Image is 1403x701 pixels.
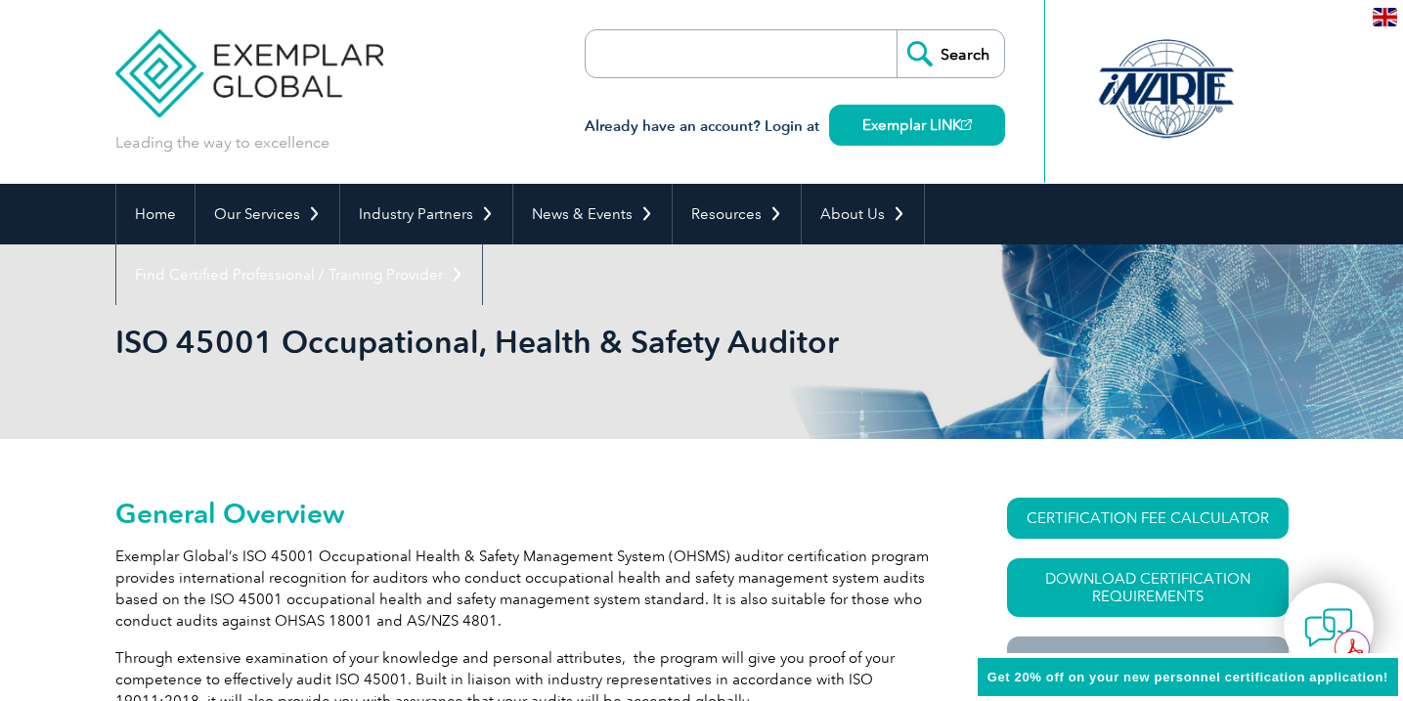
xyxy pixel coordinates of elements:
a: Download Certification Requirements [1007,558,1289,617]
p: Exemplar Global’s ISO 45001 Occupational Health & Safety Management System (OHSMS) auditor certif... [115,546,937,632]
img: contact-chat.png [1304,603,1353,652]
a: About Us [802,184,924,244]
a: Find Certified Professional / Training Provider [116,244,482,305]
h2: General Overview [115,498,937,529]
a: Our Services [196,184,339,244]
p: Leading the way to excellence [115,132,329,153]
a: News & Events [513,184,672,244]
input: Search [897,30,1004,77]
a: Industry Partners [340,184,512,244]
span: Get 20% off on your new personnel certification application! [987,670,1388,684]
img: en [1373,8,1397,26]
h3: Already have an account? Login at [585,114,1005,139]
a: CERTIFICATION FEE CALCULATOR [1007,498,1289,539]
h1: ISO 45001 Occupational, Health & Safety Auditor [115,323,866,361]
a: Home [116,184,195,244]
a: Resources [673,184,801,244]
a: Exemplar LINK [829,105,1005,146]
img: open_square.png [961,119,972,130]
